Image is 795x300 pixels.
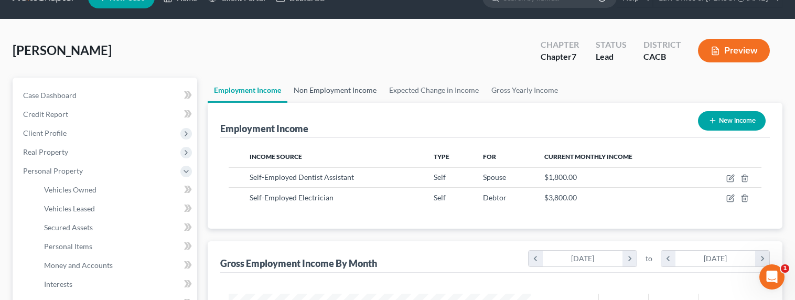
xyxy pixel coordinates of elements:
[596,39,627,51] div: Status
[220,122,308,135] div: Employment Income
[622,251,637,266] i: chevron_right
[15,105,197,124] a: Credit Report
[36,275,197,294] a: Interests
[434,173,446,181] span: Self
[23,166,83,175] span: Personal Property
[44,261,113,270] span: Money and Accounts
[483,173,506,181] span: Spouse
[643,51,681,63] div: CACB
[541,39,579,51] div: Chapter
[434,193,446,202] span: Self
[485,78,564,103] a: Gross Yearly Income
[646,253,652,264] span: to
[759,264,785,290] iframe: Intercom live chat
[36,218,197,237] a: Secured Assets
[36,180,197,199] a: Vehicles Owned
[781,264,789,273] span: 1
[208,78,287,103] a: Employment Income
[675,251,756,266] div: [DATE]
[544,193,577,202] span: $3,800.00
[44,242,92,251] span: Personal Items
[661,251,675,266] i: chevron_left
[250,173,354,181] span: Self-Employed Dentist Assistant
[596,51,627,63] div: Lead
[44,280,72,288] span: Interests
[755,251,769,266] i: chevron_right
[287,78,383,103] a: Non Employment Income
[36,256,197,275] a: Money and Accounts
[23,128,67,137] span: Client Profile
[250,193,334,202] span: Self-Employed Electrician
[643,39,681,51] div: District
[15,86,197,105] a: Case Dashboard
[44,223,93,232] span: Secured Assets
[44,185,96,194] span: Vehicles Owned
[44,204,95,213] span: Vehicles Leased
[23,110,68,119] span: Credit Report
[23,147,68,156] span: Real Property
[13,42,112,58] span: [PERSON_NAME]
[23,91,77,100] span: Case Dashboard
[36,237,197,256] a: Personal Items
[541,51,579,63] div: Chapter
[434,153,449,160] span: Type
[250,153,302,160] span: Income Source
[698,39,770,62] button: Preview
[572,51,576,61] span: 7
[483,193,507,202] span: Debtor
[220,257,377,270] div: Gross Employment Income By Month
[483,153,496,160] span: For
[698,111,766,131] button: New Income
[383,78,485,103] a: Expected Change in Income
[36,199,197,218] a: Vehicles Leased
[544,173,577,181] span: $1,800.00
[543,251,623,266] div: [DATE]
[544,153,632,160] span: Current Monthly Income
[529,251,543,266] i: chevron_left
